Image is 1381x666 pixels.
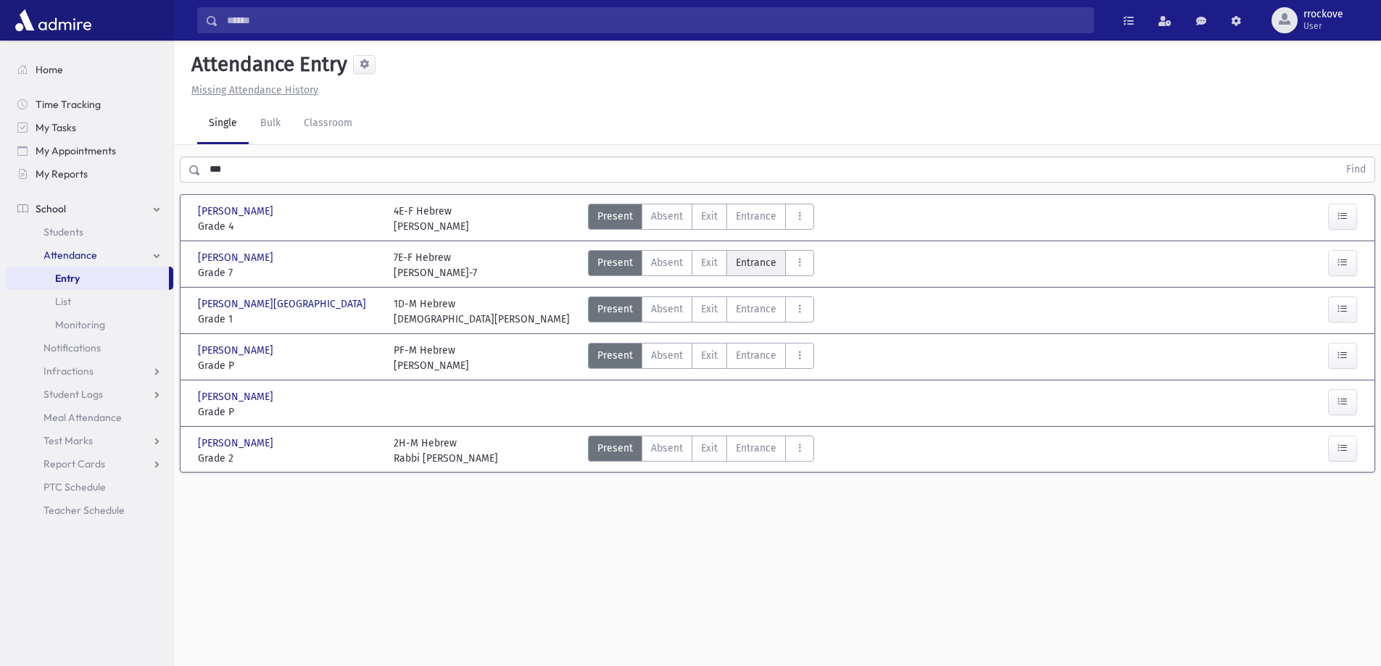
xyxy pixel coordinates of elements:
[651,255,683,270] span: Absent
[198,265,379,280] span: Grade 7
[198,204,276,219] span: [PERSON_NAME]
[394,343,469,373] div: PF-M Hebrew [PERSON_NAME]
[198,312,379,327] span: Grade 1
[6,243,173,267] a: Attendance
[651,441,683,456] span: Absent
[736,301,776,317] span: Entrance
[43,388,103,401] span: Student Logs
[218,7,1093,33] input: Search
[588,204,814,234] div: AttTypes
[198,250,276,265] span: [PERSON_NAME]
[651,209,683,224] span: Absent
[197,104,249,144] a: Single
[36,63,63,76] span: Home
[36,98,101,111] span: Time Tracking
[1303,9,1343,20] span: rrockove
[588,343,814,373] div: AttTypes
[6,383,173,406] a: Student Logs
[43,249,97,262] span: Attendance
[12,6,95,35] img: AdmirePro
[55,318,105,331] span: Monitoring
[597,348,633,363] span: Present
[6,336,173,359] a: Notifications
[43,411,122,424] span: Meal Attendance
[43,341,101,354] span: Notifications
[36,144,116,157] span: My Appointments
[1338,157,1374,182] button: Find
[6,116,173,139] a: My Tasks
[43,457,105,470] span: Report Cards
[6,93,173,116] a: Time Tracking
[55,272,80,285] span: Entry
[736,441,776,456] span: Entrance
[198,296,369,312] span: [PERSON_NAME][GEOGRAPHIC_DATA]
[198,358,379,373] span: Grade P
[198,343,276,358] span: [PERSON_NAME]
[701,348,718,363] span: Exit
[1303,20,1343,32] span: User
[597,441,633,456] span: Present
[597,301,633,317] span: Present
[55,295,71,308] span: List
[6,267,169,290] a: Entry
[6,359,173,383] a: Infractions
[36,121,76,134] span: My Tasks
[701,255,718,270] span: Exit
[198,219,379,234] span: Grade 4
[198,404,379,420] span: Grade P
[186,52,347,77] h5: Attendance Entry
[6,429,173,452] a: Test Marks
[394,250,477,280] div: 7E-F Hebrew [PERSON_NAME]-7
[736,348,776,363] span: Entrance
[588,250,814,280] div: AttTypes
[701,301,718,317] span: Exit
[6,475,173,499] a: PTC Schedule
[651,348,683,363] span: Absent
[6,313,173,336] a: Monitoring
[43,365,94,378] span: Infractions
[249,104,292,144] a: Bulk
[736,209,776,224] span: Entrance
[198,451,379,466] span: Grade 2
[597,255,633,270] span: Present
[6,197,173,220] a: School
[394,296,570,327] div: 1D-M Hebrew [DEMOGRAPHIC_DATA][PERSON_NAME]
[36,202,66,215] span: School
[701,441,718,456] span: Exit
[736,255,776,270] span: Entrance
[43,504,125,517] span: Teacher Schedule
[6,58,173,81] a: Home
[6,162,173,186] a: My Reports
[701,209,718,224] span: Exit
[6,452,173,475] a: Report Cards
[588,296,814,327] div: AttTypes
[6,139,173,162] a: My Appointments
[588,436,814,466] div: AttTypes
[6,499,173,522] a: Teacher Schedule
[186,84,318,96] a: Missing Attendance History
[394,204,469,234] div: 4E-F Hebrew [PERSON_NAME]
[36,167,88,180] span: My Reports
[6,406,173,429] a: Meal Attendance
[43,434,93,447] span: Test Marks
[191,84,318,96] u: Missing Attendance History
[394,436,498,466] div: 2H-M Hebrew Rabbi [PERSON_NAME]
[292,104,364,144] a: Classroom
[43,480,106,494] span: PTC Schedule
[43,225,83,238] span: Students
[6,290,173,313] a: List
[6,220,173,243] a: Students
[651,301,683,317] span: Absent
[597,209,633,224] span: Present
[198,389,276,404] span: [PERSON_NAME]
[198,436,276,451] span: [PERSON_NAME]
